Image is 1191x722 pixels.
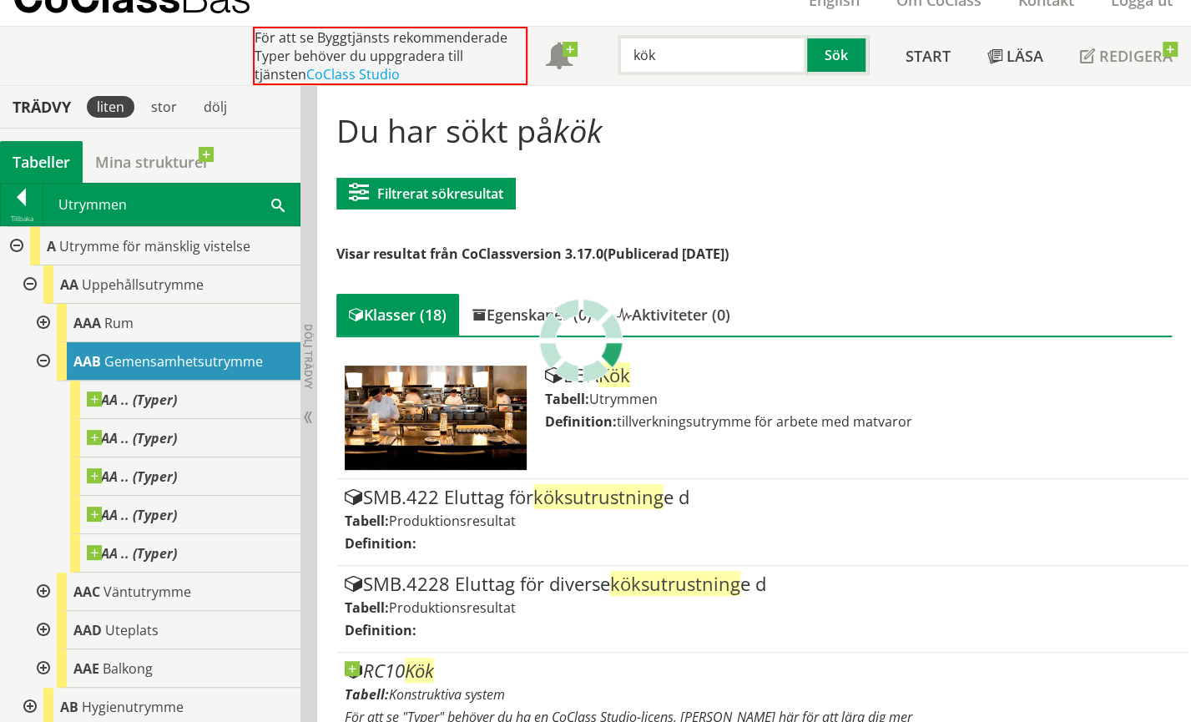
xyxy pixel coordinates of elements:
span: Visar resultat från CoClassversion 3.17.0 [336,245,603,263]
a: Läsa [969,27,1062,85]
div: Utrymmen [43,184,300,225]
span: AA .. (Typer) [87,391,177,408]
span: Balkong [103,659,153,678]
span: köksutrustning [610,571,740,596]
span: köksutrustning [533,484,664,509]
span: Uppehållsutrymme [82,275,204,294]
span: AAE [73,659,99,678]
button: Sök [807,35,869,75]
span: Dölj trädvy [301,324,315,389]
div: Aktiviteter (0) [604,294,743,336]
input: Sök [618,35,807,75]
img: Laddar [539,299,623,382]
div: stor [141,96,187,118]
div: liten [87,96,134,118]
span: AA .. (Typer) [87,430,177,447]
label: Tabell: [545,390,589,408]
span: Utrymme för mänsklig vistelse [59,237,250,255]
div: Gå till informationssidan för CoClass Studio [40,457,300,496]
span: (Publicerad [DATE]) [603,245,729,263]
span: AB [60,698,78,716]
span: Gemensamhetsutrymme [104,352,263,371]
span: Produktionsresultat [389,598,516,617]
div: SMB.4228 Eluttag för diverse e d [345,574,1181,594]
div: Gå till informationssidan för CoClass Studio [27,611,300,649]
label: Tabell: [345,512,389,530]
div: Tillbaka [1,212,43,225]
span: AA .. (Typer) [87,468,177,485]
div: Gå till informationssidan för CoClass Studio [27,573,300,611]
div: RC10 [345,661,1181,681]
a: Redigera [1062,27,1191,85]
span: tillverkningsutrymme för arbete med matvaror [617,412,912,431]
span: AA .. (Typer) [87,507,177,523]
span: Läsa [1007,46,1043,66]
span: Rum [104,314,134,332]
div: Gå till informationssidan för CoClass Studio [40,419,300,457]
span: Start [906,46,951,66]
div: Gå till informationssidan för CoClass Studio [40,496,300,534]
div: Trädvy [3,98,80,116]
span: Produktionsresultat [389,512,516,530]
label: Tabell: [345,685,389,704]
div: BBA [545,366,1181,386]
span: Utrymmen [589,390,658,408]
a: Start [887,27,969,85]
span: Notifikationer [546,44,573,71]
label: Definition: [345,534,416,553]
span: Väntutrymme [103,583,191,601]
div: Gå till informationssidan för CoClass Studio [27,342,300,573]
span: AA [60,275,78,294]
span: kök [553,109,603,152]
span: Uteplats [105,621,159,639]
img: Tabell [345,366,527,470]
span: AA .. (Typer) [87,545,177,562]
a: Mina strukturer [83,141,222,183]
span: AAC [73,583,100,601]
span: Sök i tabellen [271,195,285,213]
span: Kök [405,658,434,683]
span: AAA [73,314,101,332]
button: Filtrerat sökresultat [336,178,516,210]
div: Gå till informationssidan för CoClass Studio [27,304,300,342]
span: Redigera [1099,46,1173,66]
h1: Du har sökt på [336,112,1173,149]
span: A [47,237,56,255]
span: AAB [73,352,101,371]
label: Definition: [545,412,617,431]
label: Definition: [345,621,416,639]
span: Hygienutrymme [82,698,184,716]
a: CoClass Studio [306,65,400,83]
div: Gå till informationssidan för CoClass Studio [40,534,300,573]
label: Tabell: [345,598,389,617]
div: Klasser (18) [336,294,459,336]
div: För att se Byggtjänsts rekommenderade Typer behöver du uppgradera till tjänsten [253,27,527,85]
span: Konstruktiva system [389,685,505,704]
div: Egenskaper (0) [459,294,604,336]
div: Gå till informationssidan för CoClass Studio [27,649,300,688]
div: dölj [194,96,237,118]
div: Gå till informationssidan för CoClass Studio [13,265,300,688]
span: AAD [73,621,102,639]
div: SMB.422 Eluttag för e d [345,487,1181,507]
div: Gå till informationssidan för CoClass Studio [40,381,300,419]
